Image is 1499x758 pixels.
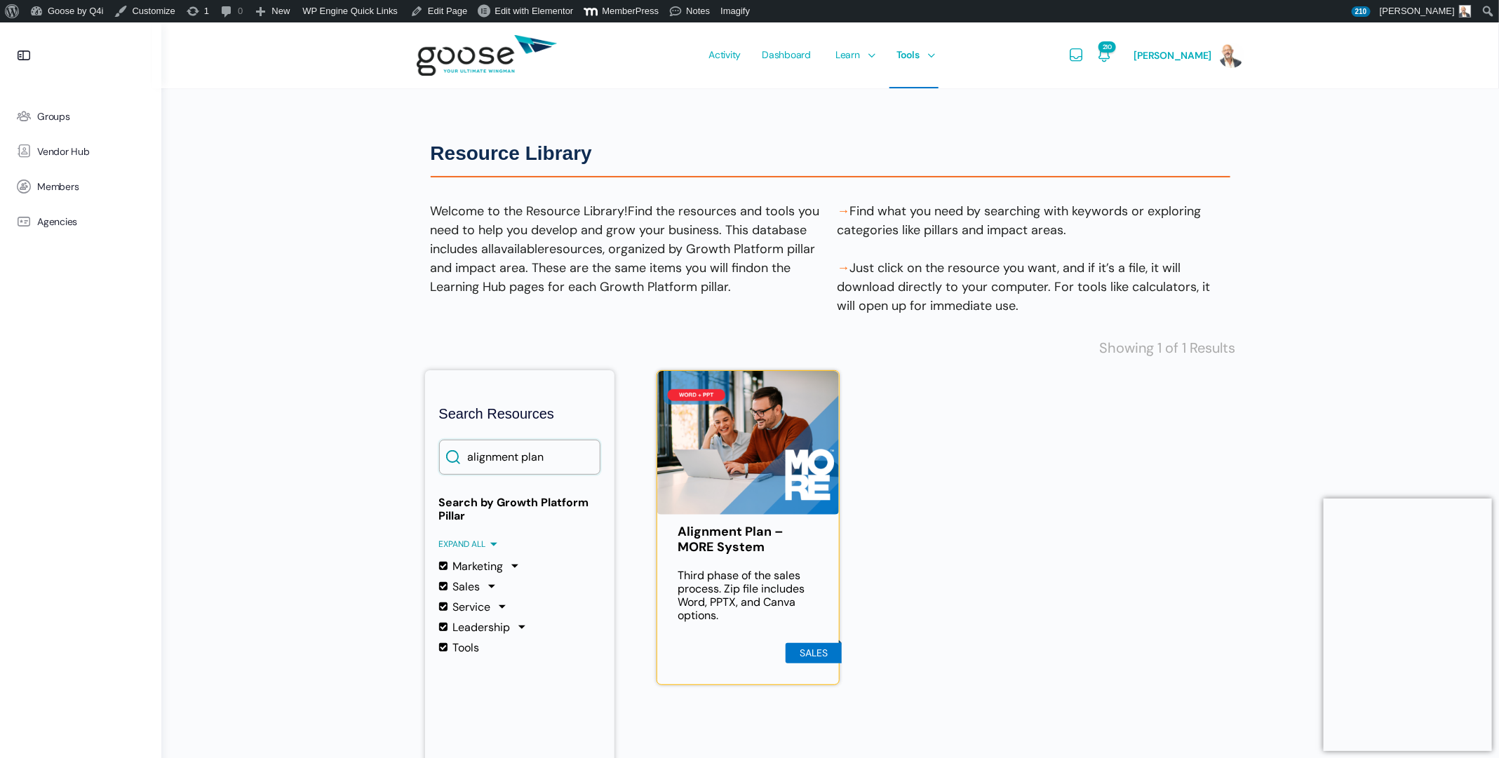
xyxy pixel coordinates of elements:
[1100,339,1236,356] span: Showing 1 of 1 Results
[439,560,504,573] label: Marketing
[701,22,748,88] a: Activity
[495,6,573,16] span: Edit with Elementor
[37,111,70,123] span: Groups
[37,181,79,193] span: Members
[1134,22,1244,88] a: [PERSON_NAME]
[439,641,480,654] label: Tools
[755,22,818,88] a: Dashboard
[1068,22,1085,88] a: Messages
[838,203,1202,238] span: Find what you need by searching with keywords or exploring categories like pillars and impact areas.
[431,241,816,276] span: resources, organized by Growth Platform pillar and impact area. These are the same items you will...
[439,600,491,614] label: Service
[1098,41,1115,53] span: 210
[495,241,545,257] span: available
[708,22,741,88] span: Activity
[431,202,824,297] p: Welcome to the Resource Library!
[838,259,1230,316] p: Just click on the resource you want, and if it’s a file, it will download directly to your comput...
[678,524,819,555] a: Alignment Plan – MORE System
[835,22,860,88] span: Learn
[838,203,850,219] span: →
[37,216,77,228] span: Agencies
[439,539,497,549] span: Expand all
[439,440,600,475] input: Search
[678,569,819,622] p: Third phase of the sales process. Zip file includes Word, PPTX, and Canva options.
[7,134,154,169] a: Vendor Hub
[439,496,600,522] strong: Search by Growth Platform Pillar
[7,204,154,239] a: Agencies
[37,146,90,158] span: Vendor Hub
[786,643,842,663] li: Sales
[896,22,920,88] span: Tools
[7,99,154,134] a: Groups
[828,22,879,88] a: Learn
[439,580,480,593] label: Sales
[1185,583,1499,758] iframe: Chat Widget
[1324,499,1492,751] iframe: Popup CTA
[762,22,811,88] span: Dashboard
[1096,22,1113,88] a: Notifications
[1134,49,1212,62] span: [PERSON_NAME]
[439,405,600,422] h2: Search Resources
[431,141,1230,166] h1: Resource Library
[439,621,511,634] label: Leadership
[1352,6,1371,17] span: 210
[889,22,939,88] a: Tools
[838,259,850,276] span: →
[7,169,154,204] a: Members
